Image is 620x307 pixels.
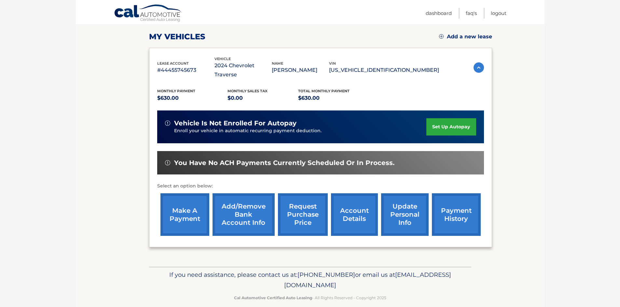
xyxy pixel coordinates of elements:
[227,94,298,103] p: $0.00
[157,94,228,103] p: $630.00
[157,89,195,93] span: Monthly Payment
[157,182,484,190] p: Select an option below:
[491,8,506,19] a: Logout
[297,271,355,278] span: [PHONE_NUMBER]
[331,193,378,236] a: account details
[165,160,170,165] img: alert-white.svg
[329,66,439,75] p: [US_VEHICLE_IDENTIFICATION_NUMBER]
[227,89,268,93] span: Monthly sales Tax
[114,4,182,23] a: Cal Automotive
[426,8,452,19] a: Dashboard
[329,61,336,66] span: vin
[284,271,451,289] span: [EMAIL_ADDRESS][DOMAIN_NAME]
[160,193,209,236] a: make a payment
[439,34,444,39] img: add.svg
[174,127,427,134] p: Enroll your vehicle in automatic recurring payment deduction.
[153,294,467,301] p: - All Rights Reserved - Copyright 2025
[272,66,329,75] p: [PERSON_NAME]
[213,193,275,236] a: Add/Remove bank account info
[298,89,350,93] span: Total Monthly Payment
[214,61,272,79] p: 2024 Chevrolet Traverse
[214,57,231,61] span: vehicle
[432,193,481,236] a: payment history
[426,118,476,135] a: set up autopay
[149,32,205,42] h2: my vehicles
[174,119,296,127] span: vehicle is not enrolled for autopay
[466,8,477,19] a: FAQ's
[157,61,189,66] span: lease account
[157,66,214,75] p: #44455745673
[439,33,492,40] a: Add a new lease
[381,193,429,236] a: update personal info
[272,61,283,66] span: name
[234,295,312,300] strong: Cal Automotive Certified Auto Leasing
[174,159,394,167] span: You have no ACH payments currently scheduled or in process.
[278,193,328,236] a: request purchase price
[165,121,170,126] img: alert-white.svg
[474,62,484,73] img: accordion-active.svg
[153,270,467,290] p: If you need assistance, please contact us at: or email us at
[298,94,369,103] p: $630.00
